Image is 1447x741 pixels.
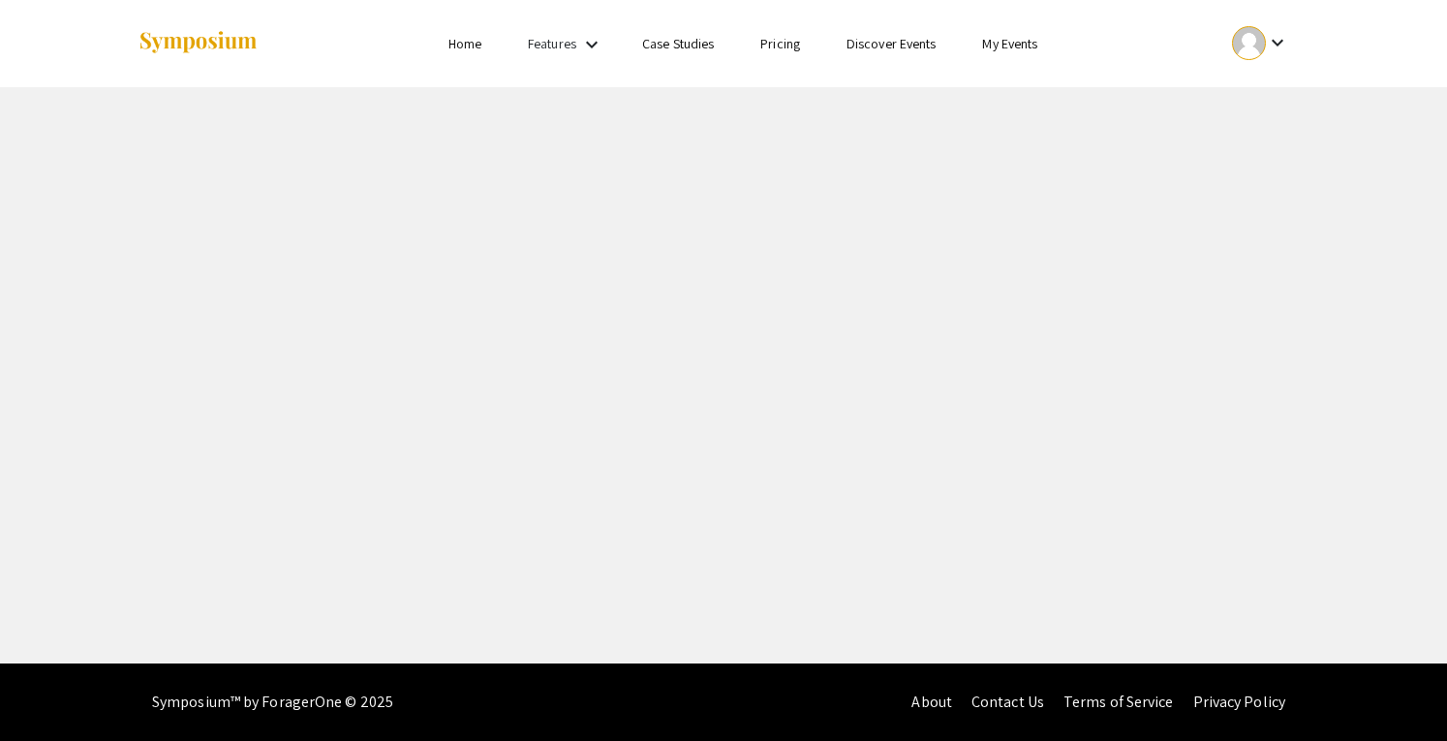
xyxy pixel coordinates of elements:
[1266,31,1289,54] mat-icon: Expand account dropdown
[580,33,603,56] mat-icon: Expand Features list
[528,35,576,52] a: Features
[1193,692,1285,712] a: Privacy Policy
[1063,692,1174,712] a: Terms of Service
[138,30,259,56] img: Symposium by ForagerOne
[847,35,937,52] a: Discover Events
[642,35,714,52] a: Case Studies
[982,35,1037,52] a: My Events
[971,692,1044,712] a: Contact Us
[448,35,481,52] a: Home
[1212,21,1309,65] button: Expand account dropdown
[760,35,800,52] a: Pricing
[152,664,393,741] div: Symposium™ by ForagerOne © 2025
[911,692,952,712] a: About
